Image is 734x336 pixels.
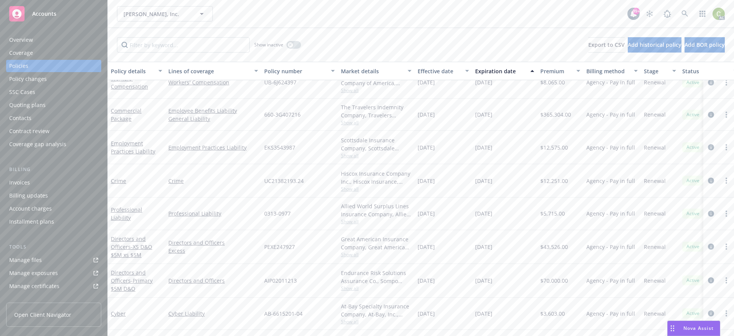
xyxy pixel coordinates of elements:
[264,67,326,75] div: Policy number
[418,243,435,251] span: [DATE]
[9,267,58,279] div: Manage exposures
[586,143,635,152] span: Agency - Pay in full
[586,177,635,185] span: Agency - Pay in full
[9,189,48,202] div: Billing updates
[706,309,716,318] a: circleInformation
[9,86,35,98] div: SSC Cases
[168,239,258,247] a: Directors and Officers
[9,99,46,111] div: Quoting plans
[418,209,435,217] span: [DATE]
[685,210,701,217] span: Active
[6,73,101,85] a: Policy changes
[418,177,435,185] span: [DATE]
[706,78,716,87] a: circleInformation
[341,202,411,218] div: Allied World Surplus Lines Insurance Company, Allied World Assurance Company (AWAC), Amwins
[685,37,725,53] button: Add BOR policy
[540,143,568,152] span: $12,575.00
[341,235,411,251] div: Great American Insurance Company, Great American Insurance Group, Amwins
[586,243,635,251] span: Agency - Pay in full
[32,11,56,17] span: Accounts
[6,3,101,25] a: Accounts
[540,78,565,86] span: $8,065.00
[418,310,435,318] span: [DATE]
[588,37,625,53] button: Export to CSV
[9,125,49,137] div: Contract review
[472,62,537,80] button: Expiration date
[644,110,666,119] span: Renewal
[540,310,565,318] span: $3,603.00
[6,243,101,251] div: Tools
[685,144,701,151] span: Active
[586,209,635,217] span: Agency - Pay in full
[722,309,731,318] a: more
[685,111,701,118] span: Active
[341,285,411,292] span: Show all
[706,276,716,285] a: circleInformation
[540,67,572,75] div: Premium
[644,143,666,152] span: Renewal
[111,107,142,122] a: Commercial Package
[9,47,33,59] div: Coverage
[341,251,411,258] span: Show all
[341,67,403,75] div: Market details
[685,243,701,250] span: Active
[706,110,716,119] a: circleInformation
[341,87,411,94] span: Show all
[254,41,283,48] span: Show inactive
[6,34,101,46] a: Overview
[341,218,411,225] span: Show all
[6,47,101,59] a: Coverage
[418,277,435,285] span: [DATE]
[722,176,731,185] a: more
[683,325,714,331] span: Nova Assist
[644,243,666,251] span: Renewal
[628,37,681,53] button: Add historical policy
[6,86,101,98] a: SSC Cases
[685,41,725,48] span: Add BOR policy
[341,318,411,325] span: Show all
[264,143,295,152] span: EKS3543987
[111,75,148,90] a: Workers' Compensation
[341,152,411,159] span: Show all
[341,269,411,285] div: Endurance Risk Solutions Assurance Co., Sompo International, Amwins
[168,115,258,123] a: General Liability
[111,277,153,292] span: - Primary $5M D&O
[628,41,681,48] span: Add historical policy
[117,37,250,53] input: Filter by keyword...
[722,78,731,87] a: more
[586,78,635,86] span: Agency - Pay in full
[111,206,142,221] a: Professional Liability
[9,254,42,266] div: Manage files
[6,112,101,124] a: Contacts
[475,78,492,86] span: [DATE]
[9,293,48,305] div: Manage claims
[540,243,568,251] span: $43,526.00
[706,209,716,218] a: circleInformation
[418,78,435,86] span: [DATE]
[6,60,101,72] a: Policies
[111,310,126,317] a: Cyber
[6,254,101,266] a: Manage files
[341,170,411,186] div: Hiscox Insurance Company Inc., Hiscox Insurance, Amwins
[111,177,126,184] a: Crime
[9,280,59,292] div: Manage certificates
[338,62,415,80] button: Market details
[264,310,303,318] span: AB-6615201-04
[168,209,258,217] a: Professional Liability
[341,186,411,192] span: Show all
[6,216,101,228] a: Installment plans
[264,243,295,251] span: PEXE247927
[341,136,411,152] div: Scottsdale Insurance Company, Scottsdale Insurance Company (Nationwide), Amwins
[165,62,261,80] button: Lines of coverage
[586,67,629,75] div: Billing method
[9,60,28,72] div: Policies
[586,310,635,318] span: Agency - Pay in full
[660,6,675,21] a: Report a Bug
[418,110,435,119] span: [DATE]
[586,277,635,285] span: Agency - Pay in full
[418,143,435,152] span: [DATE]
[168,177,258,185] a: Crime
[537,62,583,80] button: Premium
[6,176,101,189] a: Invoices
[475,110,492,119] span: [DATE]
